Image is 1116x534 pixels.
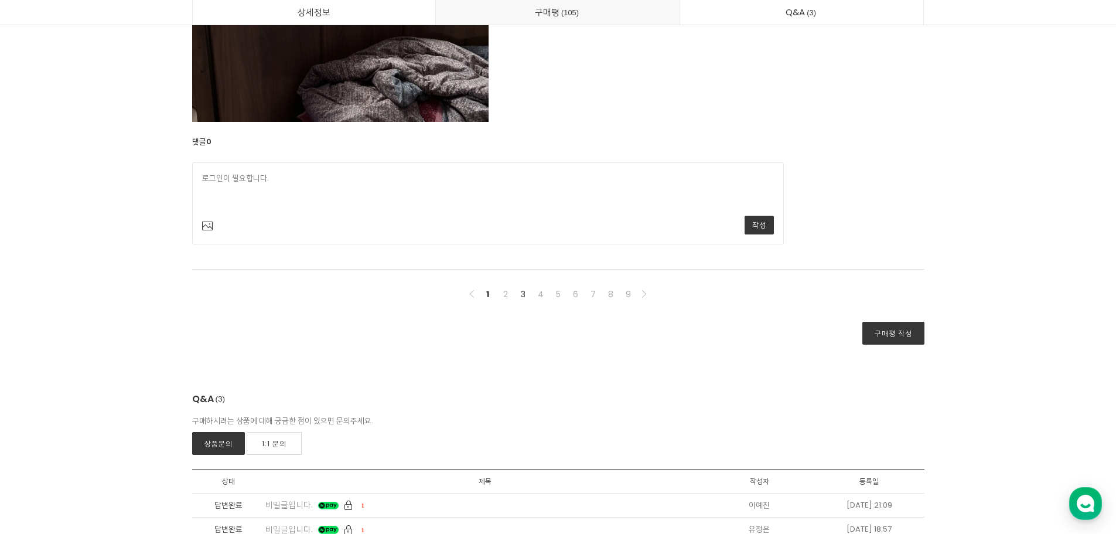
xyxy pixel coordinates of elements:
[705,494,815,518] li: 이예진
[361,502,365,509] span: 1
[77,372,151,401] a: 대화
[265,470,705,493] li: 제목
[805,6,818,19] span: 3
[705,470,815,493] li: 작성자
[192,415,924,427] div: 구매하시려는 상품에 대해 궁금한 점이 있으면 문의주세요.
[847,499,892,512] div: [DATE] 21:09
[516,287,530,301] a: 3
[37,389,44,399] span: 홈
[192,392,227,416] div: Q&A
[151,372,225,401] a: 설정
[559,6,581,19] span: 105
[361,526,365,533] span: 1
[192,432,245,455] a: 상품문의
[586,287,600,301] a: 7
[318,526,339,534] img: npay-icon-35@2x.png
[4,372,77,401] a: 홈
[107,390,121,399] span: 대화
[745,216,774,234] a: 작성
[192,499,265,512] div: 답변완료
[814,470,924,493] li: 등록일
[622,287,636,301] a: 9
[192,136,206,147] strong: 댓글
[181,389,195,399] span: 설정
[551,287,565,301] a: 5
[214,393,227,405] span: 3
[481,287,495,301] a: 1
[192,470,265,493] li: 상태
[534,287,548,301] a: 4
[206,136,211,147] span: 0
[265,499,313,511] span: 비밀글입니다.
[862,322,924,345] a: 구매평 작성
[265,499,617,511] a: 비밀글입니다. 1
[247,432,302,455] a: 1:1 문의
[318,502,339,510] img: npay-icon-35@2x.png
[499,287,513,301] a: 2
[569,287,583,301] a: 6
[604,287,618,301] a: 8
